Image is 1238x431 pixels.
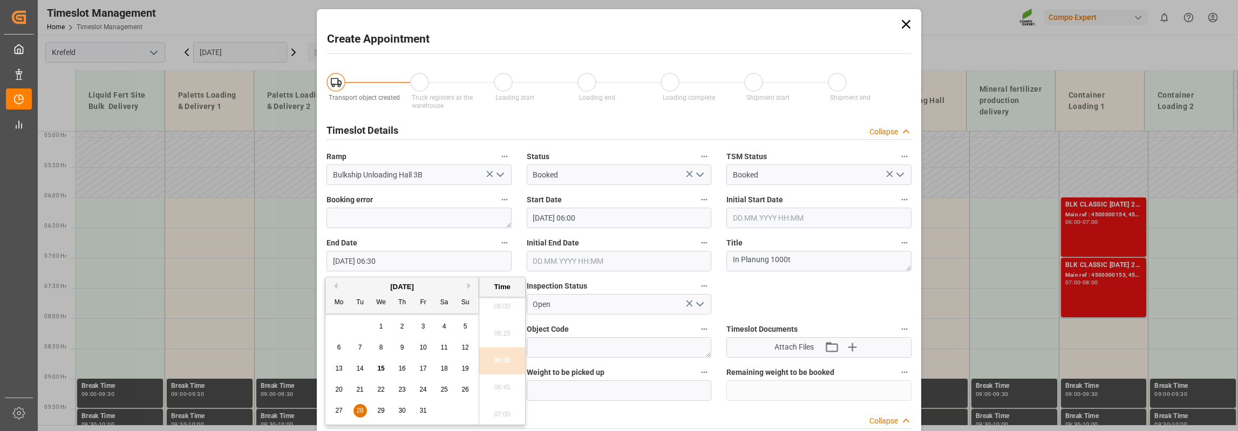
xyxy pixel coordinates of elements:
[461,386,468,393] span: 26
[527,194,562,206] span: Start Date
[327,31,430,48] h2: Create Appointment
[459,383,472,396] div: Choose Sunday, October 26th, 2025
[697,236,711,250] button: Initial End Date
[459,362,472,375] div: Choose Sunday, October 19th, 2025
[459,296,472,310] div: Su
[726,251,912,271] textarea: In Planung 1000t
[459,320,472,333] div: Choose Sunday, October 5th, 2025
[579,94,615,101] span: Loading end
[396,362,409,375] div: Choose Thursday, October 16th, 2025
[396,383,409,396] div: Choose Thursday, October 23rd, 2025
[869,126,898,138] div: Collapse
[726,324,798,335] span: Timeslot Documents
[440,365,447,372] span: 18
[335,407,342,414] span: 27
[396,404,409,418] div: Choose Thursday, October 30th, 2025
[375,296,388,310] div: We
[438,362,451,375] div: Choose Saturday, October 18th, 2025
[419,344,426,351] span: 10
[726,151,767,162] span: TSM Status
[375,404,388,418] div: Choose Wednesday, October 29th, 2025
[438,296,451,310] div: Sa
[830,94,870,101] span: Shipment end
[897,193,912,207] button: Initial Start Date
[464,323,467,330] span: 5
[326,251,512,271] input: DD.MM.YYYY HH:MM
[461,365,468,372] span: 19
[482,282,522,292] div: Time
[375,362,388,375] div: Choose Wednesday, October 15th, 2025
[467,283,474,289] button: Next Month
[438,341,451,354] div: Choose Saturday, October 11th, 2025
[498,193,512,207] button: Booking error
[417,296,430,310] div: Fr
[331,283,337,289] button: Previous Month
[691,167,708,183] button: open menu
[326,151,346,162] span: Ramp
[358,344,362,351] span: 7
[375,341,388,354] div: Choose Wednesday, October 8th, 2025
[440,344,447,351] span: 11
[329,94,400,101] span: Transport object created
[443,323,446,330] span: 4
[417,362,430,375] div: Choose Friday, October 17th, 2025
[527,324,569,335] span: Object Code
[353,383,367,396] div: Choose Tuesday, October 21st, 2025
[379,323,383,330] span: 1
[459,341,472,354] div: Choose Sunday, October 12th, 2025
[353,404,367,418] div: Choose Tuesday, October 28th, 2025
[377,407,384,414] span: 29
[869,415,898,427] div: Collapse
[527,281,587,292] span: Inspection Status
[891,167,907,183] button: open menu
[897,365,912,379] button: Remaining weight to be booked
[527,151,549,162] span: Status
[332,404,346,418] div: Choose Monday, October 27th, 2025
[379,344,383,351] span: 8
[419,386,426,393] span: 24
[353,362,367,375] div: Choose Tuesday, October 14th, 2025
[377,386,384,393] span: 22
[527,208,712,228] input: DD.MM.YYYY HH:MM
[375,320,388,333] div: Choose Wednesday, October 1st, 2025
[337,344,341,351] span: 6
[356,386,363,393] span: 21
[498,149,512,163] button: Ramp
[774,341,814,353] span: Attach Files
[438,383,451,396] div: Choose Saturday, October 25th, 2025
[461,344,468,351] span: 12
[412,94,473,110] span: Truck registers at the warehouse
[326,194,373,206] span: Booking error
[335,386,342,393] span: 20
[335,365,342,372] span: 13
[726,237,743,249] span: Title
[697,279,711,293] button: Inspection Status
[332,296,346,310] div: Mo
[332,362,346,375] div: Choose Monday, October 13th, 2025
[326,123,398,138] h2: Timeslot Details
[663,94,715,101] span: Loading complete
[398,407,405,414] span: 30
[440,386,447,393] span: 25
[417,341,430,354] div: Choose Friday, October 10th, 2025
[325,282,479,292] div: [DATE]
[691,296,708,313] button: open menu
[326,165,512,185] input: Type to search/select
[527,237,579,249] span: Initial End Date
[697,322,711,336] button: Object Code
[377,365,384,372] span: 15
[897,236,912,250] button: Title
[375,383,388,396] div: Choose Wednesday, October 22nd, 2025
[417,383,430,396] div: Choose Friday, October 24th, 2025
[329,316,476,421] div: month 2025-10
[398,365,405,372] span: 16
[897,322,912,336] button: Timeslot Documents
[356,407,363,414] span: 28
[697,365,711,379] button: Weight to be picked up
[419,365,426,372] span: 17
[396,320,409,333] div: Choose Thursday, October 2nd, 2025
[438,320,451,333] div: Choose Saturday, October 4th, 2025
[697,193,711,207] button: Start Date
[527,367,604,378] span: Weight to be picked up
[417,404,430,418] div: Choose Friday, October 31st, 2025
